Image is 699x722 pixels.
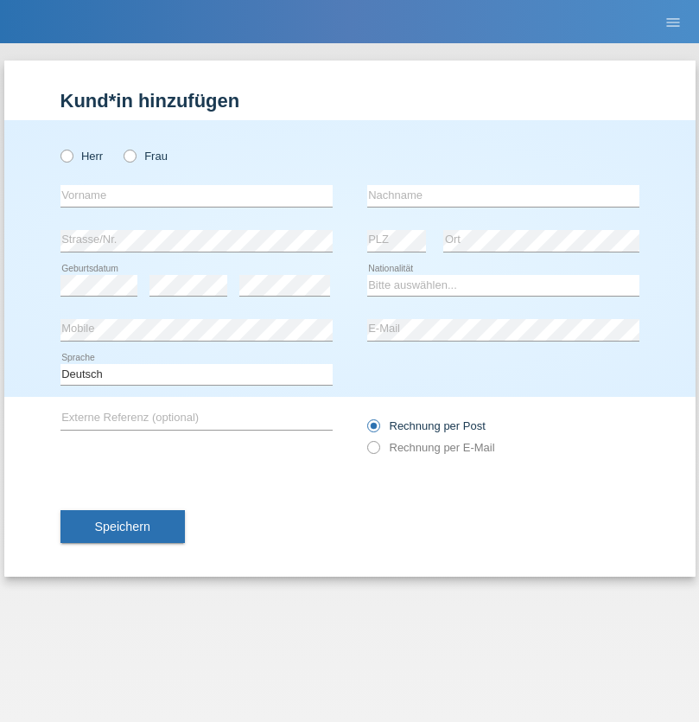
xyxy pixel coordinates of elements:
label: Herr [60,150,104,163]
h1: Kund*in hinzufügen [60,90,639,112]
label: Rechnung per E-Mail [367,441,495,454]
label: Frau [124,150,168,163]
input: Rechnung per Post [367,419,378,441]
input: Herr [60,150,72,161]
button: Speichern [60,510,185,543]
a: menu [656,16,690,27]
input: Frau [124,150,135,161]
input: Rechnung per E-Mail [367,441,378,463]
span: Speichern [95,520,150,534]
i: menu [664,14,682,31]
label: Rechnung per Post [367,419,486,432]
